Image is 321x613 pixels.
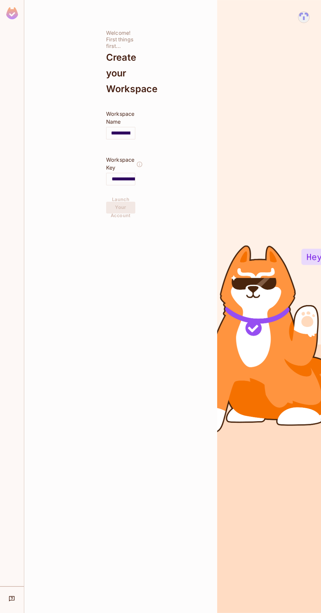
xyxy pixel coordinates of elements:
img: moizjamil [298,12,309,23]
div: Workspace Name [106,110,135,126]
button: Launch Your Account [106,202,135,214]
div: Workspace Key [106,156,134,172]
button: The Workspace Key is unique, and serves as the identifier of your workspace. [136,156,143,173]
div: Create your Workspace [106,50,135,97]
div: Help & Updates [5,592,19,605]
img: SReyMgAAAABJRU5ErkJggg== [6,7,18,19]
div: Welcome! First things first... [106,30,135,50]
